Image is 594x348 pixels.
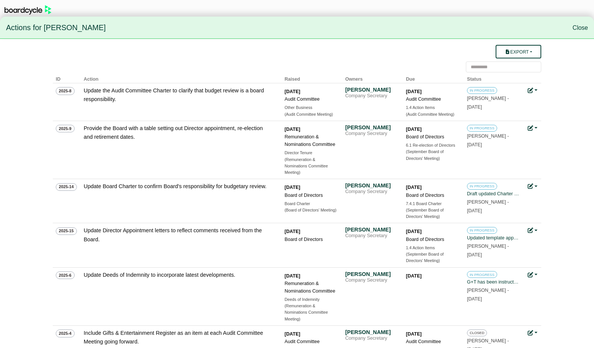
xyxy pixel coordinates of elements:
a: 1.4 Action Items (September Board of Directors' Meeting) [406,245,459,264]
div: Company Secretary [345,189,398,195]
span: CLOSED [467,330,487,336]
a: 1.4 Action Items (Audit Committee Meeting) [406,104,459,118]
div: [DATE] [406,228,459,235]
th: ID [53,72,81,83]
div: Audit Committee [285,95,337,103]
span: 2025-15 [56,227,77,235]
span: IN PROGRESS [467,183,497,190]
div: [PERSON_NAME] [345,329,398,336]
span: IN PROGRESS [467,227,497,234]
div: Remuneration & Nominations Committee [285,133,337,148]
span: [DATE] [467,296,482,302]
span: 2025-6 [56,271,75,279]
div: Board of Directors [406,192,459,199]
a: Director Tenure (Remuneration & Nominations Committee Meeting) [285,150,337,176]
div: Update Board Charter to confirm Board's responsibility for budgetary review. [84,182,272,191]
button: Export [496,45,541,58]
div: [DATE] [406,88,459,95]
div: (Audit Committee Meeting) [285,111,337,118]
span: Actions for [PERSON_NAME] [6,20,106,36]
div: Remuneration & Nominations Committee [285,280,337,295]
a: 7.4.1 Board Charter (September Board of Directors' Meeting) [406,201,459,220]
div: Board Charter [285,201,337,207]
th: Raised [282,72,342,83]
span: 2025-14 [56,183,77,191]
a: [PERSON_NAME] Company Secretary [345,124,398,137]
a: Close [573,25,588,31]
a: Other Business (Audit Committee Meeting) [285,104,337,118]
div: Company Secretary [345,336,398,342]
div: Audit Committee [406,95,459,103]
span: IN PROGRESS [467,87,497,94]
div: Board of Directors [285,192,337,199]
span: 2025-4 [56,330,75,337]
a: [PERSON_NAME] Company Secretary [345,226,398,239]
img: BoardcycleBlackGreen-aaafeed430059cb809a45853b8cf6d952af9d84e6e89e1f1685b34bfd5cb7d64.svg [5,5,51,15]
div: 1.4 Action Items [406,245,459,251]
th: Owners [342,72,403,83]
span: [DATE] [467,252,482,258]
div: Include Gifts & Entertainment Register as an item at each Audit Committee Meeting going forward. [84,329,272,346]
div: [PERSON_NAME] [345,226,398,233]
small: [PERSON_NAME] - [467,288,509,302]
div: Provide the Board with a table setting out Director appointment, re-election and retirement dates. [84,124,272,141]
div: [PERSON_NAME] [345,182,398,189]
div: Director Tenure [285,150,337,156]
div: Board of Directors [406,133,459,141]
div: Company Secretary [345,277,398,284]
small: [PERSON_NAME] - [467,133,509,147]
a: IN PROGRESS [PERSON_NAME] -[DATE] [467,124,520,147]
span: 2025-9 [56,125,75,132]
div: [PERSON_NAME] [345,86,398,93]
div: [PERSON_NAME] [345,271,398,277]
div: 7.4.1 Board Charter [406,201,459,207]
div: (Board of Directors' Meeting) [285,207,337,213]
div: Draft updated Charter provided to the Chair for review and comment. [467,190,520,198]
span: IN PROGRESS [467,125,497,132]
div: 1.4 Action Items [406,104,459,111]
div: [DATE] [406,272,459,280]
a: IN PROGRESS G+T has been instructed to prepare updated Deeds of Indemnity. [PERSON_NAME] -[DATE] [467,271,520,302]
small: [PERSON_NAME] - [467,244,509,258]
div: Update Director Appointment letters to reflect comments received from the Board. [84,226,272,244]
small: [PERSON_NAME] - [467,96,509,110]
div: Audit Committee [285,338,337,345]
div: Company Secretary [345,93,398,99]
a: [PERSON_NAME] Company Secretary [345,182,398,195]
div: Board of Directors [406,236,459,243]
div: Company Secretary [345,233,398,239]
div: (Audit Committee Meeting) [406,111,459,118]
a: IN PROGRESS [PERSON_NAME] -[DATE] [467,86,520,110]
div: (September Board of Directors' Meeting) [406,149,459,162]
div: Board of Directors [285,236,337,243]
div: [DATE] [406,330,459,338]
th: Due [403,72,464,83]
a: [PERSON_NAME] Company Secretary [345,86,398,99]
span: [DATE] [467,142,482,147]
div: Deeds of Indemnity [285,296,337,303]
div: 6.1 Re-election of Directors [406,142,459,149]
div: Company Secretary [345,131,398,137]
a: Board Charter (Board of Directors' Meeting) [285,201,337,214]
a: IN PROGRESS Draft updated Charter provided to the Chair for review and comment. [PERSON_NAME] -[D... [467,182,520,213]
div: [DATE] [406,184,459,191]
div: [DATE] [285,272,337,280]
span: [DATE] [467,208,482,213]
span: 2025-8 [56,87,75,95]
a: 6.1 Re-election of Directors (September Board of Directors' Meeting) [406,142,459,162]
a: [PERSON_NAME] Company Secretary [345,271,398,284]
div: (September Board of Directors' Meeting) [406,251,459,264]
span: IN PROGRESS [467,271,497,278]
div: Audit Committee [406,338,459,345]
th: Action [81,72,282,83]
a: [PERSON_NAME] Company Secretary [345,329,398,342]
div: [DATE] [285,330,337,338]
div: Update Deeds of Indemnity to incorporate latest developments. [84,271,272,279]
div: [DATE] [285,126,337,133]
div: G+T has been instructed to prepare updated Deeds of Indemnity. [467,278,520,286]
div: [DATE] [285,184,337,191]
div: [DATE] [406,126,459,133]
div: Other Business [285,104,337,111]
div: (Remuneration & Nominations Committee Meeting) [285,303,337,322]
div: (September Board of Directors' Meeting) [406,207,459,220]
